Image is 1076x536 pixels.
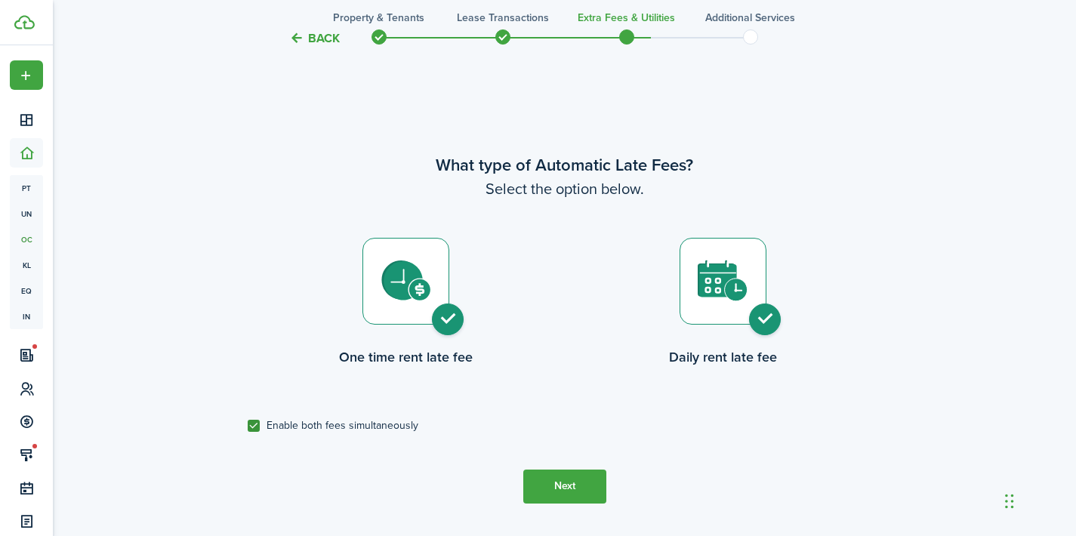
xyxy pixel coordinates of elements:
[248,347,565,367] control-radio-card-title: One time rent late fee
[10,201,43,226] a: un
[10,226,43,252] a: oc
[698,260,748,302] img: Daily rent late fee
[578,10,675,26] h3: Extra fees & Utilities
[289,30,340,46] button: Back
[10,60,43,90] button: Open menu
[10,252,43,278] a: kl
[523,470,606,504] button: Next
[10,278,43,303] a: eq
[248,177,882,200] wizard-step-header-description: Select the option below.
[248,420,418,432] label: Enable both fees simultaneously
[1005,479,1014,524] div: Drag
[10,303,43,329] a: in
[333,10,424,26] h3: Property & Tenants
[565,347,882,367] control-radio-card-title: Daily rent late fee
[14,15,35,29] img: TenantCloud
[457,10,549,26] h3: Lease Transactions
[705,10,795,26] h3: Additional Services
[1000,464,1076,536] iframe: Chat Widget
[381,260,431,301] img: One time rent late fee
[248,152,882,177] wizard-step-header-title: What type of Automatic Late Fees?
[10,175,43,201] a: pt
